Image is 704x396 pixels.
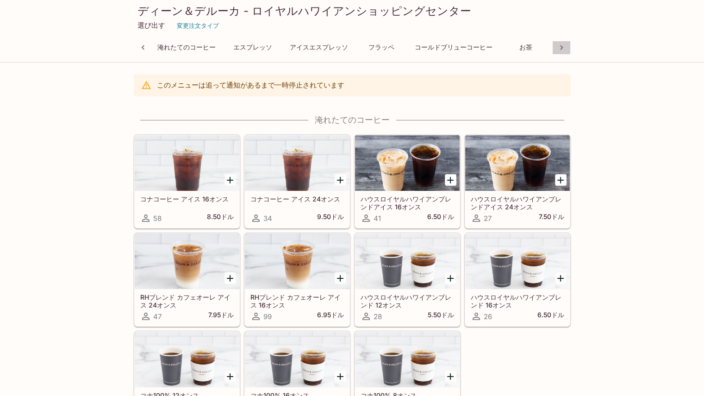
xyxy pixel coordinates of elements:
[361,293,451,309] font: ハウスロイヤルハワイアンブレンド 12オンス
[135,233,239,289] div: RHブレンド カフェオーレ アイス 24オンス
[465,233,570,327] a: ハウスロイヤルハワイアンブレンド 16オンス266.50ドル
[539,213,564,220] font: 7.50ドル
[137,21,165,30] font: 選び出す
[428,311,454,319] font: 5.50ドル
[245,233,349,289] div: RHブレンド カフェオーレ アイス 16オンス
[465,233,570,289] div: ハウスロイヤルハワイアンブレンド 16オンス
[519,44,532,51] font: お茶
[140,293,231,309] font: RHブレンド カフェオーレ アイス 24オンス
[465,135,570,228] a: ハウスロイヤルハワイアンブレンドアイス 24オンス277.50ドル
[208,311,234,319] font: 7.95ドル
[355,332,460,387] div: コナ100% 8オンス
[484,312,492,321] font: 26
[157,44,216,51] font: 淹れたてのコーヒー
[374,312,382,321] font: 28
[355,135,460,191] div: ハウスロイヤルハワイアンブレンドアイス 16オンス
[244,135,350,228] a: コナコーヒー アイス 24オンス349.50ドル
[224,272,236,284] button: RHブレンドのカフェオーレアイス24オンスを追加
[335,371,346,382] button: コナ100% 16オンスを追加
[173,18,223,33] button: 変更注文タイプ
[335,272,346,284] button: RHブレンドのカフェオーレアイス16オンスを追加
[140,195,229,203] font: コナコーヒー アイス 16オンス
[445,371,456,382] button: コナ100% 8オンスを追加
[263,214,272,223] font: 34
[135,135,239,191] div: コナコーヒー アイス 16オンス
[335,174,346,186] button: コナコーヒーアイス24オンスを追加
[445,174,456,186] button: ハウスロイヤルハワイアンブレンドアイス16オンスを追加
[224,371,236,382] button: コナ100% 12オンスを追加
[244,233,350,327] a: RHブレンド カフェオーレ アイス 16オンス996.95ドル
[355,233,460,327] a: ハウスロイヤルハワイアンブレンド 12オンス285.50ドル
[471,195,561,211] font: ハウスロイヤルハワイアンブレンドアイス 24オンス
[445,272,456,284] button: ハウスロイヤルハワイアンブレンド12オンスを追加
[245,135,349,191] div: コナコーヒー アイス 24オンス
[368,44,394,51] font: フラッペ
[427,213,454,220] font: 6.50ドル
[153,214,162,223] font: 58
[415,44,492,51] font: コールドブリューコーヒー
[245,332,349,387] div: コナ100% 16オンス
[555,272,567,284] button: ハウスロイヤルハワイアンブレンド16オンスを追加
[471,293,561,309] font: ハウスロイヤルハワイアンブレンド 16オンス
[290,44,348,51] font: アイスエスプレッソ
[315,115,390,125] font: 淹れたてのコーヒー
[355,233,460,289] div: ハウスロイヤルハワイアンブレンド 12オンス
[465,135,570,191] div: ハウスロイヤルハワイアンブレンドアイス 24オンス
[233,44,272,51] font: エスプレッソ
[374,214,381,223] font: 41
[153,312,162,321] font: 47
[355,135,460,228] a: ハウスロイヤルハワイアンブレンドアイス 16オンス416.50ドル
[157,81,344,89] font: このメニューは追って通知があるまで一時停止されています
[134,233,240,327] a: RHブレンド カフェオーレ アイス 24オンス477.95ドル
[263,312,272,321] font: 99
[177,22,219,29] font: 変更注文タイプ
[134,135,240,228] a: コナコーヒー アイス 16オンス588.50ドル
[361,195,451,211] font: ハウスロイヤルハワイアンブレンドアイス 16オンス
[137,4,471,18] font: ディーン＆デルーカ - ロイヤルハワイアンショッピングセンター
[207,213,234,220] font: 8.50ドル
[555,174,567,186] button: ハウスロイヤルハワイアンブレンドアイス24オンスを追加
[224,174,236,186] button: コナコーヒーアイス16オンスを追加
[537,311,564,319] font: 6.50ドル
[317,213,344,220] font: 9.50ドル
[250,293,341,309] font: RHブレンド カフェオーレ アイス 16オンス
[484,214,492,223] font: 27
[135,332,239,387] div: コナ100% 12オンス
[250,195,340,203] font: コナコーヒー アイス 24オンス
[317,311,344,319] font: 6.95ドル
